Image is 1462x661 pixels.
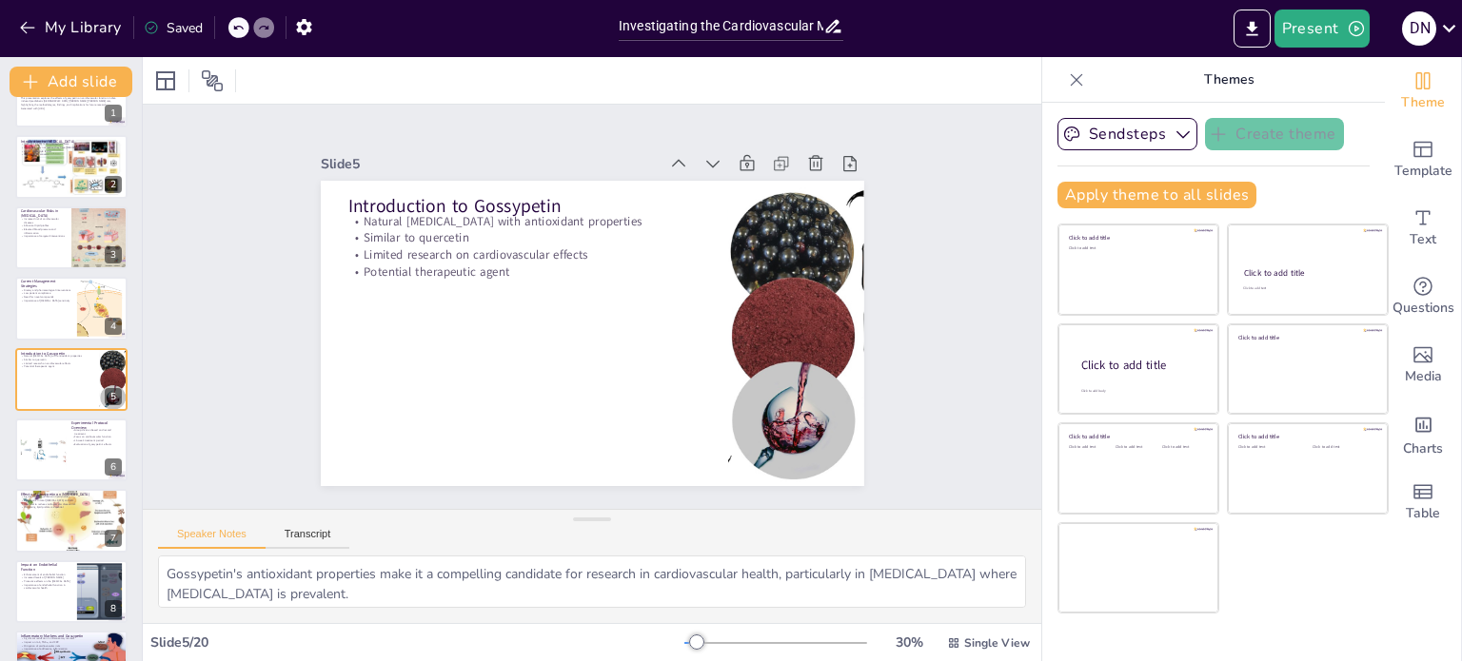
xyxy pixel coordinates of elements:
div: 5 [15,348,128,411]
div: Click to add title [1238,433,1374,440]
div: 4 [105,318,122,335]
div: Add charts and graphs [1385,399,1461,468]
p: Dietary and pharmacological interventions [21,288,71,292]
p: Group division based on diet and treatment [71,428,122,435]
p: Elevated blood pressure and inflammation [21,227,66,234]
div: Layout [150,66,181,96]
p: Reductions in total [MEDICAL_DATA] and LDL [21,499,122,503]
p: Importance of [MEDICAL_DATA] sensitivity [21,299,71,302]
div: Add text boxes [1385,194,1461,262]
div: 8 [15,560,128,623]
div: 6 [105,458,122,476]
p: Impact on IL-6, TNF-α, and CRP [21,641,122,645]
span: Media [1405,366,1442,387]
div: 3 [15,206,128,269]
p: Limited research on cardiovascular effects [386,152,716,311]
p: Introduction to Gossypetin [405,104,738,270]
div: 1 [105,105,122,122]
p: Similar to quercetin [393,137,722,296]
p: Experimental Protocol Overview [71,420,122,431]
p: Themes [1092,57,1366,103]
p: Generated with [URL] [21,107,122,110]
button: Apply theme to all slides [1057,182,1256,208]
div: 2 [15,135,128,198]
div: Get real-time input from your audience [1385,262,1461,331]
div: 1 [15,65,128,127]
div: Slide 5 / 20 [150,633,684,651]
p: 12-week treatment period [71,438,122,442]
p: Enhancement of endothelial function [21,573,71,576]
p: Focus on cardiovascular function [71,436,122,439]
span: Table [1406,503,1440,524]
input: Insert title [619,12,823,40]
p: Potential therapeutic agent [21,364,94,368]
p: Linked to lifestyle factors [21,149,122,153]
div: Slide 5 [399,57,715,211]
p: Introduction to [MEDICAL_DATA] [21,138,122,144]
p: Increased risk of cardiovascular diseases [21,217,66,224]
div: Add a table [1385,468,1461,536]
button: Transcript [266,528,350,549]
span: Template [1394,161,1452,182]
div: Add images, graphics, shapes or video [1385,331,1461,399]
p: Low patient compliance [21,292,71,296]
div: Click to add title [1238,333,1374,340]
p: Importance of targeted interventions [21,234,66,238]
p: This presentation explores the effects of gossypetin on cardiovascular function in diet-induced p... [21,96,122,107]
p: Individuals may not realize they have [MEDICAL_DATA] [21,146,122,149]
div: D N [1402,11,1436,46]
div: Click to add text [1069,246,1205,251]
span: Text [1410,229,1436,250]
p: Current Management Strategies [21,279,71,289]
p: Need for novel compounds [21,296,71,300]
p: Abnormal lipid profiles [21,224,66,227]
p: Protective effects on the [MEDICAL_DATA] [21,579,71,583]
p: Potential therapeutic agent [380,167,709,326]
div: 30 % [886,633,932,651]
p: Natural [MEDICAL_DATA] with antioxidant properties [400,122,729,281]
div: Click to add text [1069,445,1112,450]
button: Present [1274,10,1370,48]
div: Click to add title [1081,358,1203,374]
button: Export to PowerPoint [1234,10,1271,48]
div: Add ready made slides [1385,126,1461,194]
div: 7 [105,530,122,547]
p: Inflammatory Markers and Gossypetin [21,633,122,639]
p: Significant reduction in inflammatory markers [21,637,122,641]
p: Cardiovascular Risks in [MEDICAL_DATA] [21,208,66,219]
button: Sendsteps [1057,118,1197,150]
div: 3 [105,246,122,263]
div: 7 [15,489,128,552]
button: D N [1402,10,1436,48]
p: Global health concern [21,152,122,156]
div: Click to add title [1069,234,1205,242]
div: Change the overall theme [1385,57,1461,126]
div: 8 [105,600,122,617]
div: Click to add title [1069,433,1205,440]
p: Similar to quercetin [21,358,94,361]
textarea: Gossypetin's antioxidant properties make it a compelling candidate for research in cardiovascular... [158,555,1026,608]
span: Single View [964,635,1030,651]
div: 2 [105,176,122,193]
p: Significant improvements in lipid profiles [21,496,122,499]
p: Introduction to Gossypetin [21,350,94,356]
p: Impact on Endothelial Function [21,562,71,573]
p: Increased levels of [PERSON_NAME] [21,575,71,579]
div: 4 [15,277,128,340]
span: Charts [1403,438,1443,459]
div: Click to add text [1313,445,1373,450]
div: Click to add body [1081,389,1201,394]
div: Click to add text [1238,445,1298,450]
span: Theme [1401,92,1445,113]
button: Add slide [10,67,132,97]
p: Mitigation of cardiovascular risks [21,644,122,648]
div: Click to add title [1244,267,1371,279]
button: Speaker Notes [158,528,266,549]
p: Natural [MEDICAL_DATA] with antioxidant properties [21,354,94,358]
span: Position [201,69,224,92]
div: Click to add text [1162,445,1205,450]
div: Click to add text [1243,286,1370,291]
p: Limited research on cardiovascular effects [21,361,94,365]
div: Click to add text [1116,445,1158,450]
div: 5 [105,388,122,405]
